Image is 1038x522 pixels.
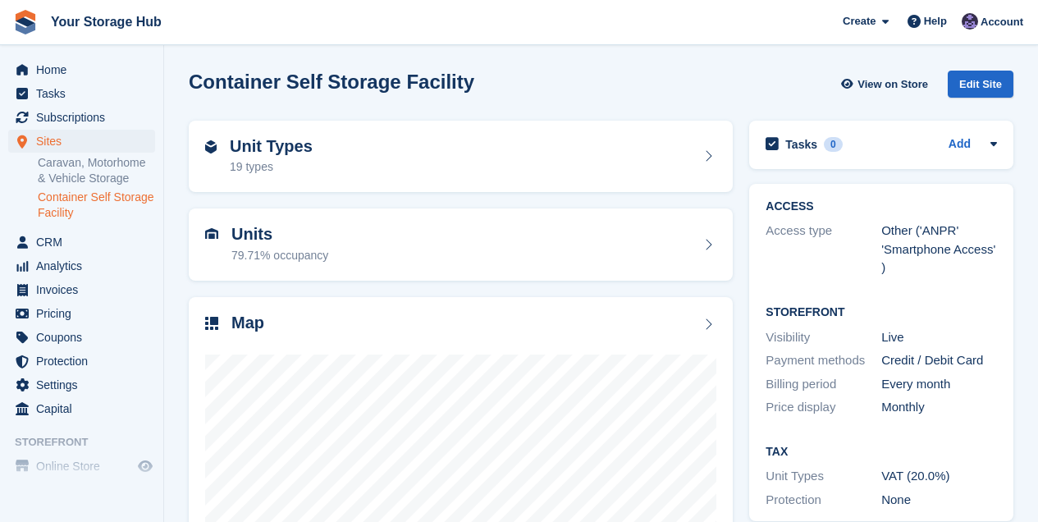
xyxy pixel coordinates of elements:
a: View on Store [839,71,935,98]
div: None [881,491,997,510]
img: Liam Beddard [962,13,978,30]
span: Coupons [36,326,135,349]
a: Preview store [135,456,155,476]
a: menu [8,58,155,81]
img: stora-icon-8386f47178a22dfd0bd8f6a31ec36ba5ce8667c1dd55bd0f319d3a0aa187defe.svg [13,10,38,34]
a: menu [8,254,155,277]
div: Every month [881,375,997,394]
span: Settings [36,373,135,396]
img: map-icn-33ee37083ee616e46c38cad1a60f524a97daa1e2b2c8c0bc3eb3415660979fc1.svg [205,317,218,330]
a: Your Storage Hub [44,8,168,35]
h2: Map [231,314,264,332]
div: 79.71% occupancy [231,247,328,264]
h2: Tasks [785,137,817,152]
span: Analytics [36,254,135,277]
span: View on Store [857,76,928,93]
a: menu [8,302,155,325]
a: Add [949,135,971,154]
a: menu [8,106,155,129]
a: menu [8,455,155,478]
div: Access type [766,222,881,277]
div: Payment methods [766,351,881,370]
a: Edit Site [948,71,1013,104]
a: Unit Types 19 types [189,121,733,193]
a: Container Self Storage Facility [38,190,155,221]
a: menu [8,231,155,254]
a: menu [8,350,155,373]
span: Storefront [15,434,163,451]
h2: Container Self Storage Facility [189,71,474,93]
div: Protection [766,491,881,510]
a: menu [8,130,155,153]
span: Invoices [36,278,135,301]
h2: Storefront [766,306,997,319]
div: Monthly [881,398,997,417]
div: 19 types [230,158,313,176]
div: 0 [824,137,843,152]
div: Visibility [766,328,881,347]
span: Online Store [36,455,135,478]
img: unit-type-icn-2b2737a686de81e16bb02015468b77c625bbabd49415b5ef34ead5e3b44a266d.svg [205,140,217,153]
a: Units 79.71% occupancy [189,208,733,281]
div: Unit Types [766,467,881,486]
div: Billing period [766,375,881,394]
span: Create [843,13,876,30]
div: VAT (20.0%) [881,467,997,486]
a: menu [8,82,155,105]
div: Price display [766,398,881,417]
div: Live [881,328,997,347]
div: Edit Site [948,71,1013,98]
a: menu [8,373,155,396]
span: Help [924,13,947,30]
h2: Tax [766,446,997,459]
a: menu [8,397,155,420]
span: Protection [36,350,135,373]
h2: Unit Types [230,137,313,156]
span: Account [981,14,1023,30]
img: unit-icn-7be61d7bf1b0ce9d3e12c5938cc71ed9869f7b940bace4675aadf7bd6d80202e.svg [205,228,218,240]
a: menu [8,326,155,349]
h2: Units [231,225,328,244]
span: Capital [36,397,135,420]
span: Home [36,58,135,81]
span: CRM [36,231,135,254]
a: menu [8,278,155,301]
a: Caravan, Motorhome & Vehicle Storage [38,155,155,186]
h2: ACCESS [766,200,997,213]
span: Pricing [36,302,135,325]
span: Subscriptions [36,106,135,129]
span: Sites [36,130,135,153]
div: Other ('ANPR' 'Smartphone Access' ) [881,222,997,277]
div: Credit / Debit Card [881,351,997,370]
span: Tasks [36,82,135,105]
